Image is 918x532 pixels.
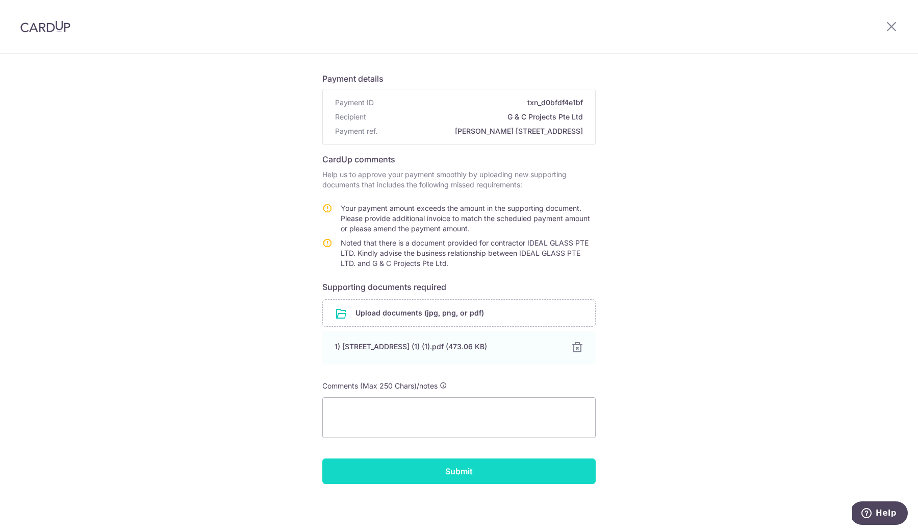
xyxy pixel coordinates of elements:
[322,381,438,390] span: Comments (Max 250 Chars)/notes
[335,98,374,108] span: Payment ID
[322,299,596,327] div: Upload documents (jpg, png, or pdf)
[322,153,596,165] h6: CardUp comments
[381,126,583,136] span: [PERSON_NAME] [STREET_ADDRESS]
[852,501,908,527] iframe: Opens a widget where you can find more information
[370,112,583,122] span: G & C Projects Pte Ltd
[322,72,596,85] h6: Payment details
[322,458,596,484] input: Submit
[335,126,377,136] span: Payment ref.
[322,170,596,190] p: Help us to approve your payment smoothly by uploading new supporting documents that includes the ...
[335,342,559,352] div: 1) [STREET_ADDRESS] (1) (1).pdf (473.06 KB)
[322,281,596,293] h6: Supporting documents required
[335,112,366,122] span: Recipient
[378,98,583,108] span: txn_d0bfdf4e1bf
[20,20,70,33] img: CardUp
[341,238,589,268] span: Noted that there is a document provided for contractor IDEAL GLASS PTE LTD. Kindly advise the bus...
[341,204,590,233] span: Your payment amount exceeds the amount in the supporting document. Please provide additional invo...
